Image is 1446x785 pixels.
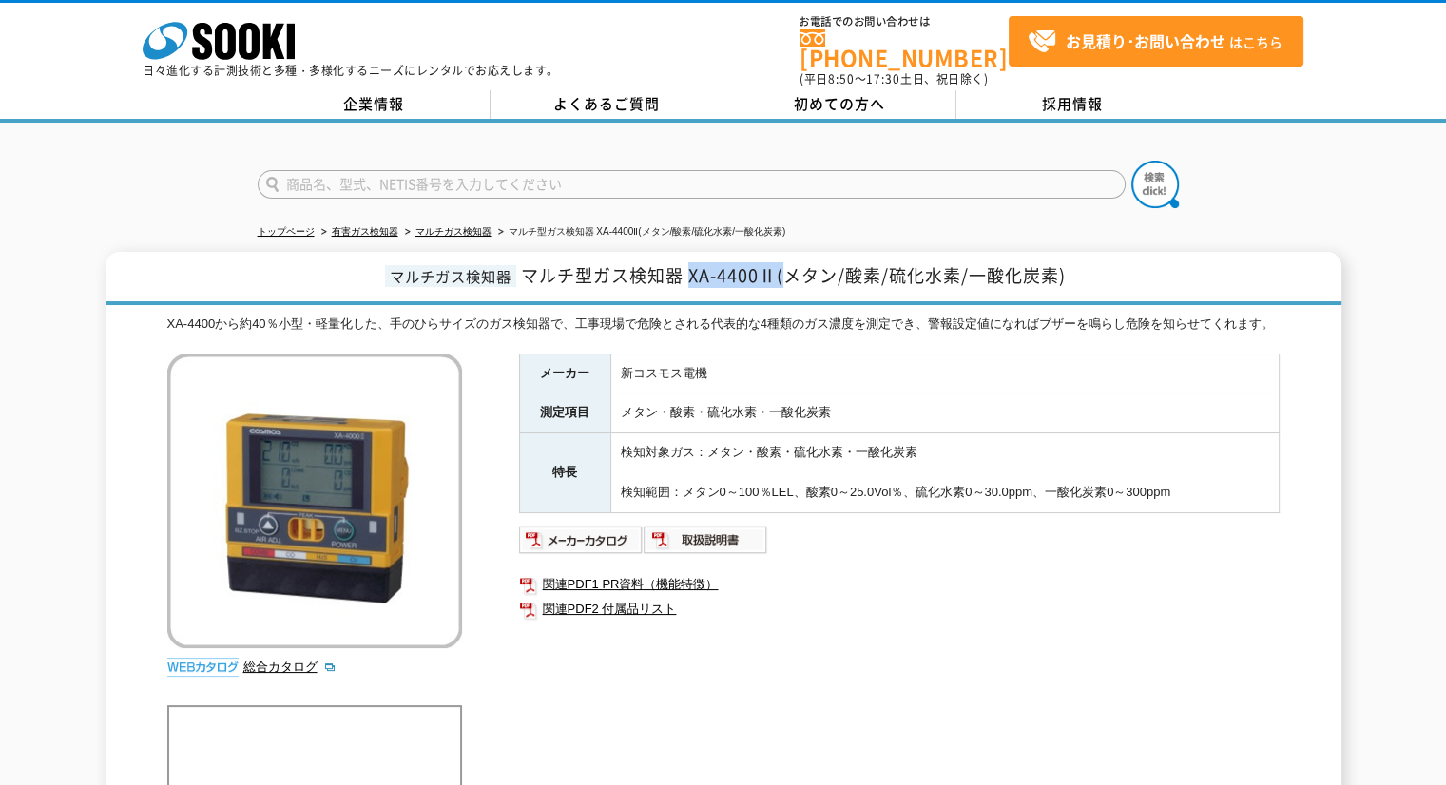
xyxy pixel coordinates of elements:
a: 採用情報 [956,90,1189,119]
p: 日々進化する計測技術と多種・多様化するニーズにレンタルでお応えします。 [143,65,559,76]
span: 17:30 [866,70,900,87]
th: メーカー [519,354,610,393]
a: 初めての方へ [723,90,956,119]
a: 有害ガス検知器 [332,226,398,237]
img: 取扱説明書 [644,525,768,555]
img: メーカーカタログ [519,525,644,555]
span: はこちら [1028,28,1282,56]
li: マルチ型ガス検知器 XA-4400Ⅱ(メタン/酸素/硫化水素/一酸化炭素) [494,222,786,242]
td: メタン・酸素・硫化水素・一酸化炭素 [610,393,1279,433]
a: マルチガス検知器 [415,226,492,237]
a: 総合カタログ [243,660,337,674]
a: トップページ [258,226,315,237]
a: お見積り･お問い合わせはこちら [1009,16,1303,67]
img: btn_search.png [1131,161,1179,208]
span: マルチ型ガス検知器 XA-4400Ⅱ(メタン/酸素/硫化水素/一酸化炭素) [521,262,1066,288]
a: メーカーカタログ [519,537,644,551]
input: 商品名、型式、NETIS番号を入力してください [258,170,1126,199]
a: [PHONE_NUMBER] [800,29,1009,68]
img: マルチ型ガス検知器 XA-4400Ⅱ(メタン/酸素/硫化水素/一酸化炭素) [167,354,462,648]
a: 企業情報 [258,90,491,119]
a: 関連PDF2 付属品リスト [519,597,1280,622]
td: 新コスモス電機 [610,354,1279,393]
a: 取扱説明書 [644,537,768,551]
th: 測定項目 [519,393,610,433]
td: 検知対象ガス：メタン・酸素・硫化水素・一酸化炭素 検知範囲：メタン0～100％LEL、酸素0～25.0Vol％、硫化水素0～30.0ppm、一酸化炭素0～300ppm [610,433,1279,512]
span: (平日 ～ 土日、祝日除く) [800,70,988,87]
a: よくあるご質問 [491,90,723,119]
div: XA-4400から約40％小型・軽量化した、手のひらサイズのガス検知器で、工事現場で危険とされる代表的な4種類のガス濃度を測定でき、警報設定値になればブザーを鳴らし危険を知らせてくれます。 [167,315,1280,335]
span: お電話でのお問い合わせは [800,16,1009,28]
span: マルチガス検知器 [385,265,516,287]
span: 初めての方へ [794,93,885,114]
a: 関連PDF1 PR資料（機能特徴） [519,572,1280,597]
th: 特長 [519,433,610,512]
img: webカタログ [167,658,239,677]
span: 8:50 [828,70,855,87]
strong: お見積り･お問い合わせ [1066,29,1225,52]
